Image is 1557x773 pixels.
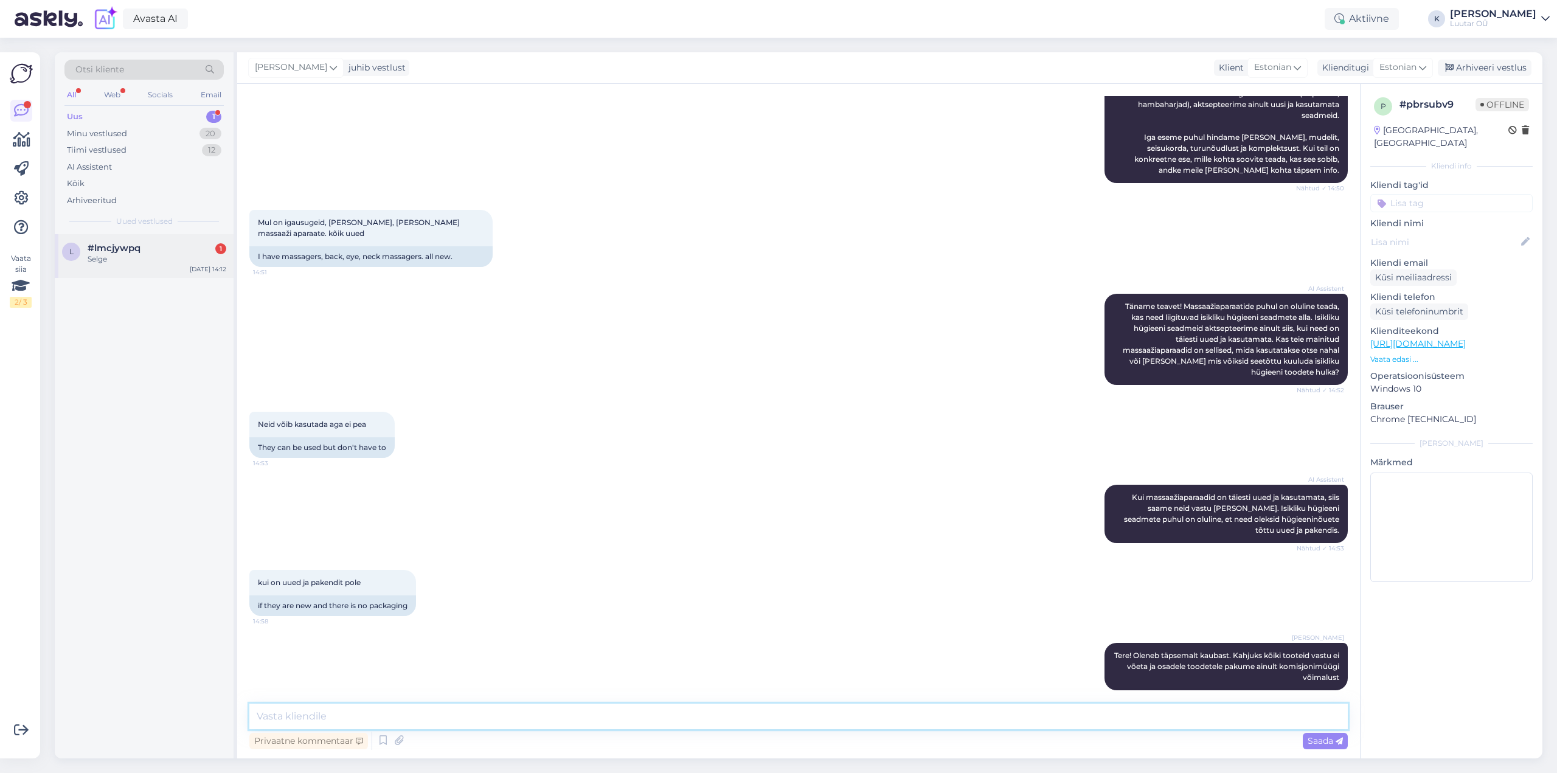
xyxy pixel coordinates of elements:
span: AI Assistent [1299,284,1344,293]
div: Web [102,87,123,103]
div: Küsi telefoninumbrit [1370,303,1468,320]
img: Askly Logo [10,62,33,85]
div: Email [198,87,224,103]
span: [PERSON_NAME] [255,61,327,74]
span: Neid võib kasutada aga ei pea [258,420,366,429]
div: [GEOGRAPHIC_DATA], [GEOGRAPHIC_DATA] [1374,124,1508,150]
a: Avasta AI [123,9,188,29]
p: Chrome [TECHNICAL_ID] [1370,413,1533,426]
img: explore-ai [92,6,118,32]
span: Nähtud ✓ 14:50 [1296,184,1344,193]
span: 14:51 [253,268,299,277]
span: 14:53 [253,459,299,468]
div: Klient [1214,61,1244,74]
div: I have massagers, back, eye, neck massagers. all new. [249,246,493,267]
div: juhib vestlust [344,61,406,74]
span: Otsi kliente [75,63,124,76]
span: 14:58 [253,617,299,626]
div: [PERSON_NAME] [1370,438,1533,449]
div: Uus [67,111,83,123]
p: Vaata edasi ... [1370,354,1533,365]
input: Lisa nimi [1371,235,1519,249]
a: [PERSON_NAME]Luutar OÜ [1450,9,1550,29]
span: Estonian [1379,61,1417,74]
div: [PERSON_NAME] [1450,9,1536,19]
div: Klienditugi [1317,61,1369,74]
div: Privaatne kommentaar [249,733,368,749]
div: [DATE] 14:12 [190,265,226,274]
div: Aktiivne [1325,8,1399,30]
div: Luutar OÜ [1450,19,1536,29]
div: Kõik [67,178,85,190]
div: They can be used but don't have to [249,437,395,458]
div: # pbrsubv9 [1399,97,1476,112]
span: Saada [1308,735,1343,746]
div: Arhiveeri vestlus [1438,60,1531,76]
span: #lmcjywpq [88,243,140,254]
div: 20 [199,128,221,140]
span: kui on uued ja pakendit pole [258,578,361,587]
p: Kliendi tag'id [1370,179,1533,192]
span: Nähtud ✓ 14:52 [1297,386,1344,395]
div: AI Assistent [67,161,112,173]
span: 16:30 [1299,691,1344,700]
p: Brauser [1370,400,1533,413]
span: p [1381,102,1386,111]
div: 2 / 3 [10,297,32,308]
div: Arhiveeritud [67,195,117,207]
p: Kliendi nimi [1370,217,1533,230]
div: Kliendi info [1370,161,1533,172]
p: Märkmed [1370,456,1533,469]
span: Kui massaažiaparaadid on täiesti uued ja kasutamata, siis saame neid vastu [PERSON_NAME]. Isiklik... [1124,493,1341,535]
p: Windows 10 [1370,383,1533,395]
div: 1 [215,243,226,254]
span: AI Assistent [1299,475,1344,484]
div: Küsi meiliaadressi [1370,269,1457,286]
div: Vaata siia [10,253,32,308]
span: Tere! Oleneb täpsemalt kaubast. Kahjuks kõiki tooteid vastu ei võeta ja osadele toodetele pakume ... [1114,651,1341,682]
span: l [69,247,74,256]
input: Lisa tag [1370,194,1533,212]
div: if they are new and there is no packaging [249,595,416,616]
p: Kliendi email [1370,257,1533,269]
div: 1 [206,111,221,123]
span: [PERSON_NAME] [1292,633,1344,642]
div: Socials [145,87,175,103]
span: Mul on igausugeid, [PERSON_NAME], [PERSON_NAME] massaaži aparaate. kõik uued [258,218,462,238]
div: Tiimi vestlused [67,144,127,156]
p: Klienditeekond [1370,325,1533,338]
span: Täname teavet! Massaažiaparaatide puhul on oluline teada, kas need liigituvad isikliku hügieeni s... [1123,302,1341,376]
div: 12 [202,144,221,156]
a: [URL][DOMAIN_NAME] [1370,338,1466,349]
span: Uued vestlused [116,216,173,227]
span: Offline [1476,98,1529,111]
p: Kliendi telefon [1370,291,1533,303]
div: Selge [88,254,226,265]
span: Nähtud ✓ 14:53 [1297,544,1344,553]
div: All [64,87,78,103]
div: K [1428,10,1445,27]
span: Estonian [1254,61,1291,74]
p: Operatsioonisüsteem [1370,370,1533,383]
div: Minu vestlused [67,128,127,140]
